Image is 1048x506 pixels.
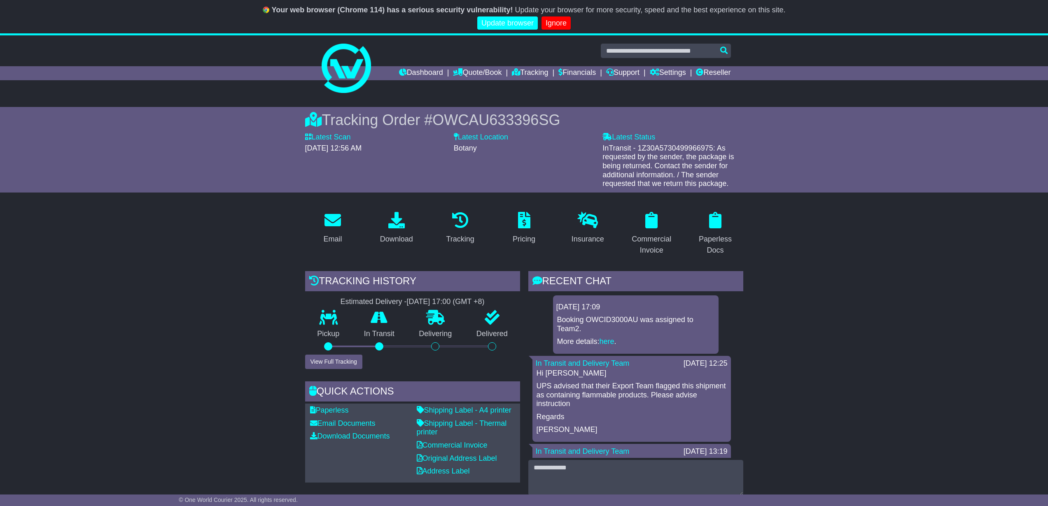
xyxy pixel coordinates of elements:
label: Latest Status [602,133,655,142]
a: Original Address Label [417,454,497,462]
div: Paperless Docs [693,234,738,256]
b: Your web browser (Chrome 114) has a serious security vulnerability! [272,6,513,14]
div: Tracking [446,234,474,245]
a: Pricing [507,209,541,248]
div: Tracking Order # [305,111,743,129]
a: Quote/Book [453,66,502,80]
a: Reseller [696,66,731,80]
a: Shipping Label - A4 printer [417,406,511,414]
p: In Transit [352,330,407,339]
a: Download Documents [310,432,390,440]
a: Settings [650,66,686,80]
div: [DATE] 13:19 [684,447,728,456]
p: Hi [PERSON_NAME], [537,457,727,466]
div: Estimated Delivery - [305,297,520,306]
a: Download [375,209,418,248]
a: Financials [558,66,596,80]
div: Pricing [513,234,535,245]
a: Commercial Invoice [417,441,488,449]
p: Booking OWCID3000AU was assigned to Team2. [557,316,714,333]
a: Tracking [512,66,548,80]
a: Dashboard [399,66,443,80]
a: Commercial Invoice [624,209,679,259]
a: Ignore [542,16,571,30]
p: UPS advised that their Export Team flagged this shipment as containing flammable products. Please... [537,382,727,409]
span: [DATE] 12:56 AM [305,144,362,152]
span: OWCAU633396SG [432,111,560,128]
p: More details: . [557,337,714,346]
button: View Full Tracking [305,355,362,369]
p: Regards [537,413,727,422]
span: Update your browser for more security, speed and the best experience on this site. [515,6,785,14]
p: [PERSON_NAME] [537,425,727,434]
div: Tracking history [305,271,520,293]
p: Delivering [407,330,464,339]
a: Tracking [441,209,479,248]
span: © One World Courier 2025. All rights reserved. [179,497,298,503]
label: Latest Location [454,133,508,142]
div: RECENT CHAT [528,271,743,293]
a: Paperless Docs [688,209,743,259]
div: [DATE] 17:00 (GMT +8) [407,297,485,306]
p: Delivered [464,330,520,339]
a: here [600,337,614,346]
p: Pickup [305,330,352,339]
div: Quick Actions [305,381,520,404]
a: Email [318,209,347,248]
label: Latest Scan [305,133,351,142]
a: Shipping Label - Thermal printer [417,419,507,436]
div: [DATE] 12:25 [684,359,728,368]
div: Email [323,234,342,245]
a: Email Documents [310,419,376,427]
a: In Transit and Delivery Team [536,447,630,455]
span: Botany [454,144,477,152]
a: Update browser [477,16,538,30]
div: Commercial Invoice [629,234,674,256]
a: Support [606,66,640,80]
div: Download [380,234,413,245]
div: [DATE] 17:09 [556,303,715,312]
p: Hi [PERSON_NAME] [537,369,727,378]
a: Insurance [566,209,609,248]
a: Address Label [417,467,470,475]
a: In Transit and Delivery Team [536,359,630,367]
a: Paperless [310,406,349,414]
span: InTransit - 1Z30A5730499966975: As requested by the sender, the package is being returned. Contac... [602,144,734,188]
div: Insurance [572,234,604,245]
